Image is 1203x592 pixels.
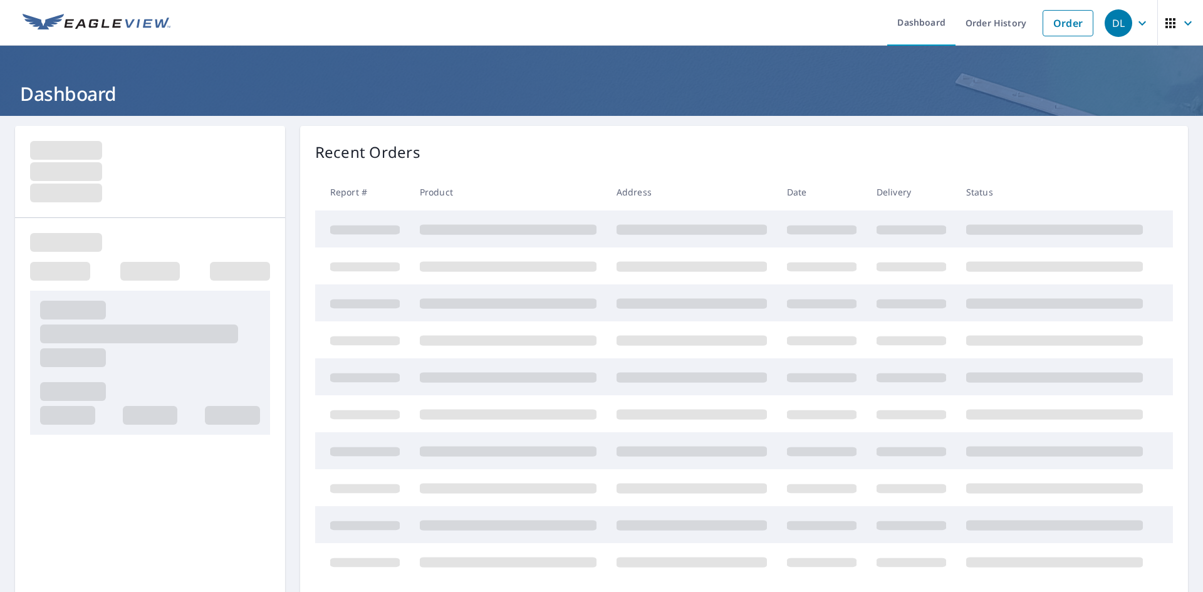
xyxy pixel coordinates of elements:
th: Date [777,174,867,210]
a: Order [1043,10,1093,36]
th: Delivery [867,174,956,210]
th: Address [607,174,777,210]
h1: Dashboard [15,81,1188,106]
p: Recent Orders [315,141,420,164]
th: Product [410,174,607,210]
th: Status [956,174,1153,210]
div: DL [1105,9,1132,37]
img: EV Logo [23,14,170,33]
th: Report # [315,174,410,210]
